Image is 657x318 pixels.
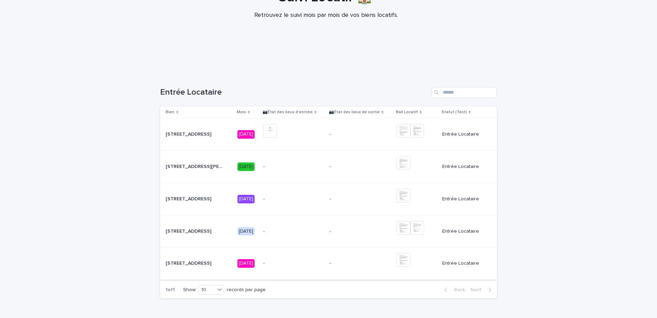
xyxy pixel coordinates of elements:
p: - [330,196,387,202]
tr: [STREET_ADDRESS][PERSON_NAME][STREET_ADDRESS][PERSON_NAME] [DATE]--Entrée Locataire [160,150,497,183]
input: Search [432,87,497,98]
div: [DATE] [237,195,255,203]
p: Bail Locatif [396,108,418,116]
p: Entrée Locataire [442,261,486,266]
div: [DATE] [237,162,255,171]
p: Entrée Locataire [442,164,486,170]
p: - [330,131,387,137]
h1: Entrée Locataire [160,87,429,97]
p: - [263,229,321,234]
p: 45 Rue du Bon Pasteur-Lyon-69001 [166,195,213,202]
p: Retrouvez le suivi mois par mois de vos biens locatifs. [189,12,464,19]
tr: [STREET_ADDRESS][STREET_ADDRESS] [DATE]--Entrée Locataire [160,247,497,280]
p: - [263,164,321,170]
p: - [263,196,321,202]
span: Next [470,287,486,292]
p: Entrée Locataire [442,196,486,202]
p: 8 Rue Joseph Serlin-Lyon-69001 [166,162,224,170]
p: Mois [237,108,246,116]
div: [DATE] [237,259,255,268]
p: - [330,261,387,266]
button: Next [468,287,497,293]
p: - [330,164,387,170]
button: Back [439,287,468,293]
tr: [STREET_ADDRESS][STREET_ADDRESS] [DATE]--Entrée Locataire [160,215,497,247]
p: 7 rue du Perron Oullins 69600 [166,227,213,234]
p: Entrée Locataire [442,131,486,137]
p: Show [183,287,196,293]
span: Back [450,287,465,292]
div: [DATE] [237,130,255,139]
p: Entrée Locataire [442,229,486,234]
p: Bien [166,108,175,116]
p: Statut (Test) [442,108,467,116]
p: 1 of 1 [160,282,180,298]
div: 10 [199,286,215,294]
p: 45 Rue du Bon Pasteur-Lyon-69001 [166,130,213,137]
tr: [STREET_ADDRESS][STREET_ADDRESS] [DATE]-Entrée Locataire [160,118,497,151]
div: [DATE] [237,227,255,236]
p: 7 rue du Perron Oullins 69600 [166,259,213,266]
p: records per page [227,287,266,293]
tr: [STREET_ADDRESS][STREET_ADDRESS] [DATE]--Entrée Locataire [160,183,497,215]
p: - [330,229,387,234]
p: 📷État des lieux de sortie [329,108,380,116]
p: - [263,261,321,266]
p: 📷État des lieux d'entrée [263,108,313,116]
